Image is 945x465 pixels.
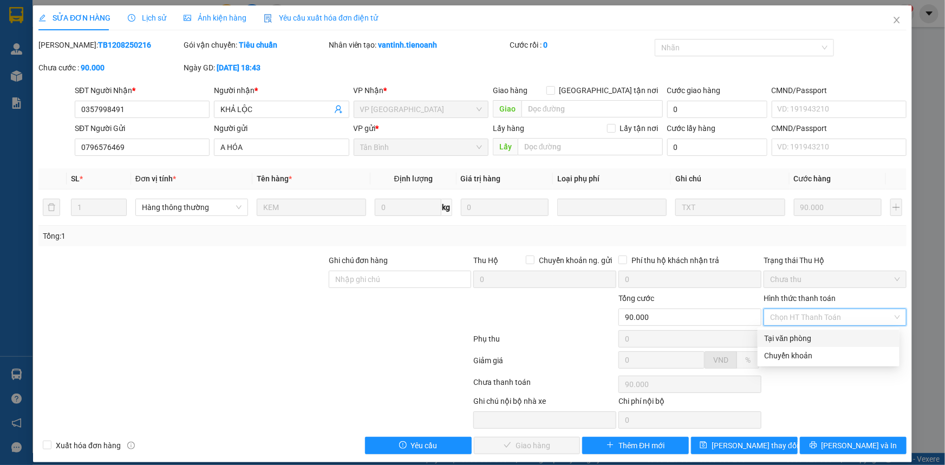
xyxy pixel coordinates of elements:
[75,84,210,96] div: SĐT Người Nhận
[128,14,166,22] span: Lịch sử
[264,14,378,22] span: Yêu cầu xuất hóa đơn điện tử
[522,100,663,117] input: Dọc đường
[81,63,105,72] b: 90.000
[217,63,260,72] b: [DATE] 18:43
[794,174,831,183] span: Cước hàng
[399,441,407,450] span: exclamation-circle
[365,437,472,454] button: exclamation-circleYêu cầu
[582,437,689,454] button: plusThêm ĐH mới
[890,199,902,216] button: plus
[700,441,707,450] span: save
[38,14,46,22] span: edit
[822,440,897,451] span: [PERSON_NAME] và In
[794,199,882,216] input: 0
[712,440,798,451] span: [PERSON_NAME] thay đổi
[239,41,277,49] b: Tiêu chuẩn
[214,122,349,134] div: Người gửi
[38,62,181,74] div: Chưa cước :
[354,86,384,95] span: VP Nhận
[51,440,125,451] span: Xuất hóa đơn hàng
[772,122,907,134] div: CMND/Passport
[43,199,60,216] button: delete
[667,86,721,95] label: Cước giao hàng
[461,199,549,216] input: 0
[618,294,654,303] span: Tổng cước
[329,256,388,265] label: Ghi chú đơn hàng
[675,199,785,216] input: Ghi Chú
[184,14,246,22] span: Ảnh kiện hàng
[473,256,498,265] span: Thu Hộ
[473,333,618,352] div: Phụ thu
[334,105,343,114] span: user-add
[394,174,433,183] span: Định lượng
[493,138,518,155] span: Lấy
[441,199,452,216] span: kg
[616,122,663,134] span: Lấy tận nơi
[379,41,438,49] b: vantinh.tienoanh
[770,271,900,287] span: Chưa thu
[764,350,893,362] div: Chuyển khoản
[473,376,618,395] div: Chưa thanh toán
[214,84,349,96] div: Người nhận
[764,254,907,266] div: Trạng thái Thu Hộ
[43,230,365,242] div: Tổng: 1
[667,101,767,118] input: Cước giao hàng
[543,41,548,49] b: 0
[518,138,663,155] input: Dọc đường
[329,271,472,288] input: Ghi chú đơn hàng
[38,39,181,51] div: [PERSON_NAME]:
[745,356,751,364] span: %
[667,139,767,156] input: Cước lấy hàng
[772,84,907,96] div: CMND/Passport
[329,39,508,51] div: Nhân viên tạo:
[71,174,80,183] span: SL
[184,14,191,22] span: picture
[98,41,151,49] b: TB1208250216
[473,395,616,411] div: Ghi chú nội bộ nhà xe
[510,39,653,51] div: Cước rồi :
[892,16,901,24] span: close
[461,174,501,183] span: Giá trị hàng
[354,122,488,134] div: VP gửi
[411,440,438,451] span: Yêu cầu
[713,356,728,364] span: VND
[553,168,671,189] th: Loại phụ phí
[142,199,242,215] span: Hàng thông thường
[135,174,176,183] span: Đơn vị tính
[128,14,135,22] span: clock-circle
[667,124,716,133] label: Cước lấy hàng
[810,441,817,450] span: printer
[770,309,900,325] span: Chọn HT Thanh Toán
[800,437,907,454] button: printer[PERSON_NAME] và In
[474,437,581,454] button: checkGiao hàng
[764,294,836,303] label: Hình thức thanh toán
[493,86,527,95] span: Giao hàng
[264,14,272,23] img: icon
[618,440,664,451] span: Thêm ĐH mới
[360,101,482,117] span: VP Đà Lạt
[127,442,135,449] span: info-circle
[473,355,618,374] div: Giảm giá
[257,199,366,216] input: VD: Bàn, Ghế
[75,122,210,134] div: SĐT Người Gửi
[691,437,798,454] button: save[PERSON_NAME] thay đổi
[38,14,110,22] span: SỬA ĐƠN HÀNG
[535,254,616,266] span: Chuyển khoản ng. gửi
[257,174,292,183] span: Tên hàng
[764,332,893,344] div: Tại văn phòng
[493,100,522,117] span: Giao
[627,254,724,266] span: Phí thu hộ khách nhận trả
[555,84,663,96] span: [GEOGRAPHIC_DATA] tận nơi
[184,39,327,51] div: Gói vận chuyển:
[493,124,524,133] span: Lấy hàng
[360,139,482,155] span: Tân Bình
[882,5,912,36] button: Close
[618,395,761,411] div: Chi phí nội bộ
[671,168,789,189] th: Ghi chú
[184,62,327,74] div: Ngày GD:
[607,441,614,450] span: plus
